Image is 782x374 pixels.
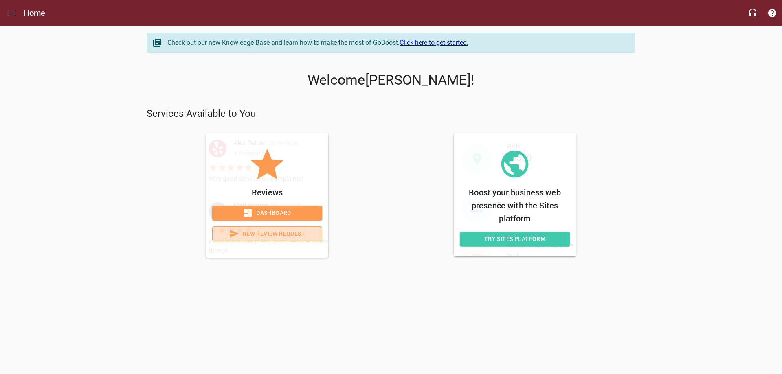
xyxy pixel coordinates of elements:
p: Reviews [212,186,322,199]
button: Open drawer [2,3,22,23]
a: Try Sites Platform [460,232,570,247]
p: Boost your business web presence with the Sites platform [460,186,570,225]
button: Live Chat [743,3,762,23]
a: Click here to get started. [400,39,468,46]
h6: Home [24,7,46,20]
a: Dashboard [212,206,322,221]
button: Support Portal [762,3,782,23]
span: New Review Request [219,229,315,239]
div: Check out our new Knowledge Base and learn how to make the most of GoBoost. [167,38,627,48]
span: Try Sites Platform [466,234,563,244]
a: New Review Request [212,226,322,241]
p: Services Available to You [147,107,635,120]
p: Welcome [PERSON_NAME] ! [147,72,635,88]
span: Dashboard [219,208,316,218]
